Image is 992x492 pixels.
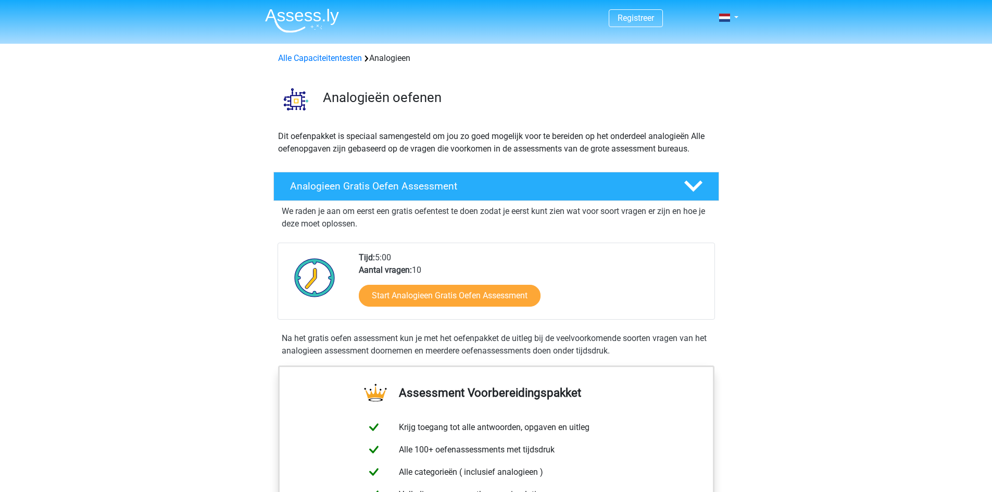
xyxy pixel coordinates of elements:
[290,180,667,192] h4: Analogieen Gratis Oefen Assessment
[278,53,362,63] a: Alle Capaciteitentesten
[288,251,341,304] img: Klok
[359,285,541,307] a: Start Analogieen Gratis Oefen Assessment
[278,130,714,155] p: Dit oefenpakket is speciaal samengesteld om jou zo goed mogelijk voor te bereiden op het onderdee...
[351,251,714,319] div: 5:00 10
[274,52,719,65] div: Analogieen
[359,265,412,275] b: Aantal vragen:
[274,77,318,121] img: analogieen
[269,172,723,201] a: Analogieen Gratis Oefen Assessment
[278,332,715,357] div: Na het gratis oefen assessment kun je met het oefenpakket de uitleg bij de veelvoorkomende soorte...
[323,90,711,106] h3: Analogieën oefenen
[618,13,654,23] a: Registreer
[282,205,711,230] p: We raden je aan om eerst een gratis oefentest te doen zodat je eerst kunt zien wat voor soort vra...
[265,8,339,33] img: Assessly
[359,253,375,262] b: Tijd:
